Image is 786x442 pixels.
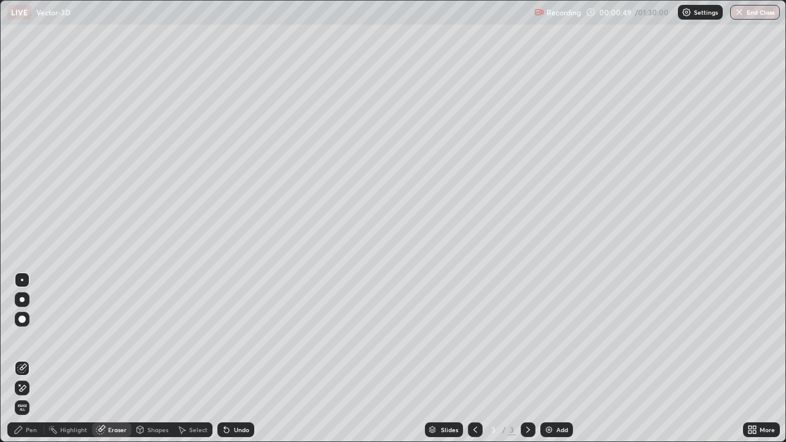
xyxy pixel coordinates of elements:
div: / [502,426,506,433]
button: End Class [730,5,780,20]
div: Shapes [147,427,168,433]
p: Vector-3D [36,7,71,17]
div: Select [189,427,208,433]
span: Erase all [15,404,29,411]
div: 3 [508,424,516,435]
p: LIVE [11,7,28,17]
div: Highlight [60,427,87,433]
div: Add [556,427,568,433]
div: More [760,427,775,433]
div: 3 [488,426,500,433]
img: add-slide-button [544,425,554,435]
div: Undo [234,427,249,433]
img: class-settings-icons [682,7,691,17]
img: recording.375f2c34.svg [534,7,544,17]
div: Pen [26,427,37,433]
p: Settings [694,9,718,15]
div: Eraser [108,427,126,433]
div: Slides [441,427,458,433]
img: end-class-cross [734,7,744,17]
p: Recording [547,8,581,17]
